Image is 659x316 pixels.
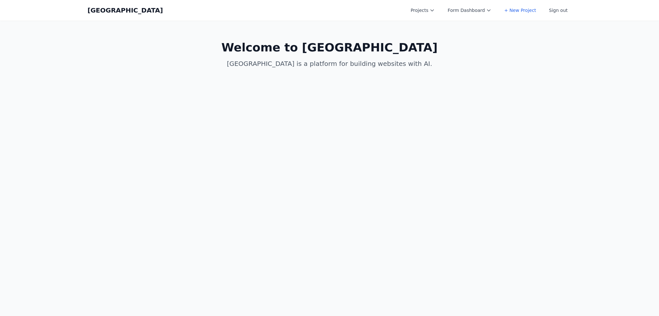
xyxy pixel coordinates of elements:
[88,6,163,15] a: [GEOGRAPHIC_DATA]
[500,5,540,16] a: + New Project
[206,41,453,54] h1: Welcome to [GEOGRAPHIC_DATA]
[444,5,495,16] button: Form Dashboard
[206,59,453,68] p: [GEOGRAPHIC_DATA] is a platform for building websites with AI.
[545,5,571,16] button: Sign out
[407,5,439,16] button: Projects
